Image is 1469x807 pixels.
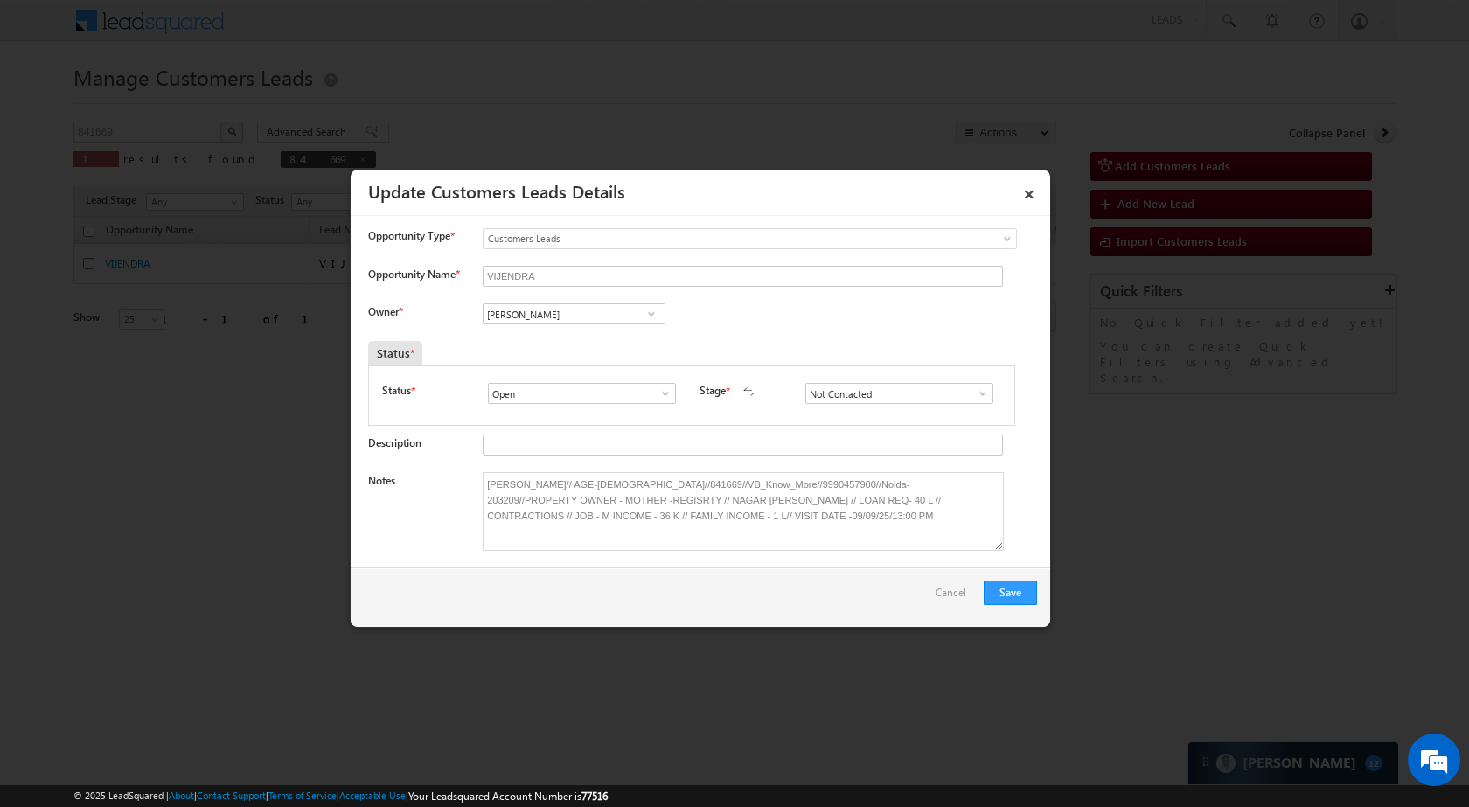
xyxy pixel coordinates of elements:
[984,581,1037,605] button: Save
[197,790,266,801] a: Contact Support
[1014,176,1044,206] a: ×
[483,303,665,324] input: Type to Search
[268,790,337,801] a: Terms of Service
[484,231,945,247] span: Customers Leads
[368,305,402,318] label: Owner
[368,474,395,487] label: Notes
[805,383,993,404] input: Type to Search
[368,436,421,449] label: Description
[368,178,625,203] a: Update Customers Leads Details
[408,790,608,803] span: Your Leadsquared Account Number is
[91,92,294,115] div: Chat with us now
[73,788,608,804] span: © 2025 LeadSquared | | | | |
[368,228,450,244] span: Opportunity Type
[488,383,676,404] input: Type to Search
[169,790,194,801] a: About
[23,162,319,524] textarea: Type your message and hit 'Enter'
[287,9,329,51] div: Minimize live chat window
[936,581,975,614] a: Cancel
[368,341,422,365] div: Status
[382,383,411,399] label: Status
[339,790,406,801] a: Acceptable Use
[967,385,989,402] a: Show All Items
[30,92,73,115] img: d_60004797649_company_0_60004797649
[700,383,726,399] label: Stage
[238,539,317,562] em: Start Chat
[581,790,608,803] span: 77516
[368,268,459,281] label: Opportunity Name
[640,305,662,323] a: Show All Items
[650,385,672,402] a: Show All Items
[483,228,1017,249] a: Customers Leads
